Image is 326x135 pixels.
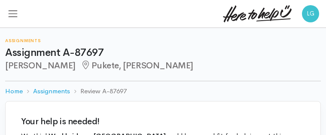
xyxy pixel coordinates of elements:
h1: Assignment A-87697 [5,47,321,58]
li: Review A-87697 [70,86,127,96]
h2: [PERSON_NAME] [5,61,321,71]
span: LG [302,5,319,22]
h2: Your help is needed! [21,117,305,126]
a: Home [5,86,23,96]
button: Toggle navigation [7,6,19,21]
nav: breadcrumb [5,81,321,101]
span: Pukete, [PERSON_NAME] [81,60,193,71]
a: Assignments [33,86,70,96]
img: heretohelpu.svg [223,5,292,22]
h6: Assignments [5,38,321,43]
a: LG [302,9,319,17]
